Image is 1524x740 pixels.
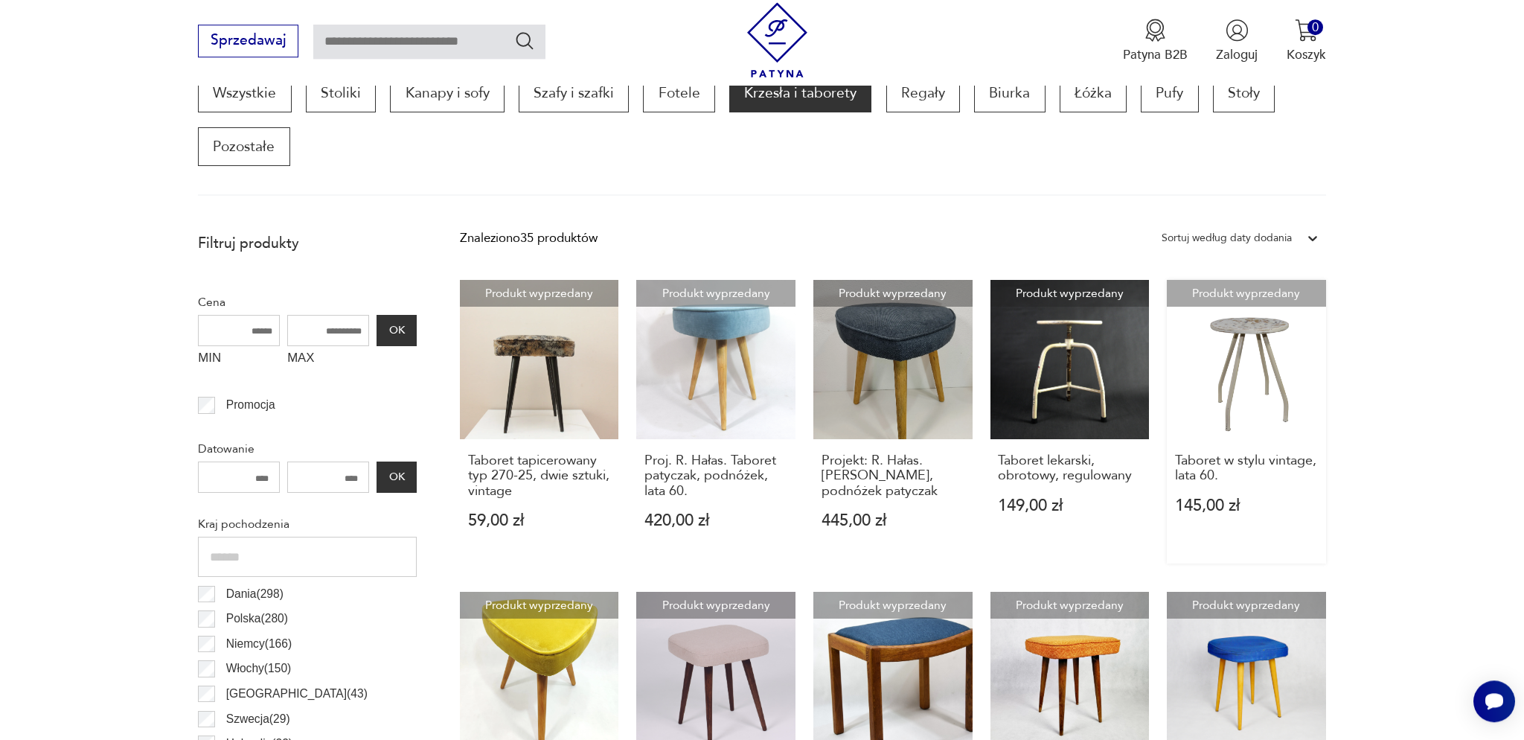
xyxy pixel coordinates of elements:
[390,74,504,112] a: Kanapy i sofy
[813,280,973,564] a: Produkt wyprzedanyProjekt: R. Hałas. Taboret, podnóżek patyczakProjekt: R. Hałas. [PERSON_NAME], ...
[974,74,1045,112] a: Biurka
[226,659,292,678] p: Włochy ( 150 )
[1123,19,1188,63] a: Ikona medaluPatyna B2B
[377,315,417,346] button: OK
[468,453,611,499] h3: Taboret tapicerowany typ 270-25, dwie sztuki, vintage
[460,229,598,248] div: Znaleziono 35 produktów
[1295,19,1318,42] img: Ikona koszyka
[198,293,417,312] p: Cena
[886,74,960,112] a: Regały
[1167,280,1326,564] a: Produkt wyprzedanyTaboret w stylu vintage, lata 60.Taboret w stylu vintage, lata 60.145,00 zł
[729,74,871,112] a: Krzesła i taborety
[998,453,1141,484] h3: Taboret lekarski, obrotowy, regulowany
[740,2,815,77] img: Patyna - sklep z meblami i dekoracjami vintage
[636,280,795,564] a: Produkt wyprzedanyProj. R. Hałas. Taboret patyczak, podnóżek, lata 60.Proj. R. Hałas. Taboret pat...
[226,709,290,729] p: Szwecja ( 29 )
[822,453,964,499] h3: Projekt: R. Hałas. [PERSON_NAME], podnóżek patyczak
[1162,229,1292,248] div: Sortuj według daty dodania
[226,684,368,704] p: [GEOGRAPHIC_DATA] ( 43 )
[1175,498,1318,514] p: 145,00 zł
[198,127,289,166] a: Pozostałe
[1123,19,1188,63] button: Patyna B2B
[198,25,298,57] button: Sprzedawaj
[1216,19,1258,63] button: Zaloguj
[1144,19,1167,42] img: Ikona medalu
[822,513,964,529] p: 445,00 zł
[1473,680,1515,722] iframe: Smartsupp widget button
[287,346,369,374] label: MAX
[1287,46,1326,63] p: Koszyk
[514,30,536,51] button: Szukaj
[644,453,787,499] h3: Proj. R. Hałas. Taboret patyczak, podnóżek, lata 60.
[377,462,417,493] button: OK
[226,584,284,604] p: Dania ( 298 )
[1175,453,1318,484] h3: Taboret w stylu vintage, lata 60.
[1307,19,1323,35] div: 0
[644,513,787,529] p: 420,00 zł
[198,74,291,112] a: Wszystkie
[1226,19,1249,42] img: Ikonka użytkownika
[198,234,417,253] p: Filtruj produkty
[226,609,288,628] p: Polska ( 280 )
[198,346,280,374] label: MIN
[1123,46,1188,63] p: Patyna B2B
[226,395,275,415] p: Promocja
[198,439,417,459] p: Datowanie
[198,36,298,48] a: Sprzedawaj
[643,74,714,112] a: Fotele
[468,513,611,529] p: 59,00 zł
[998,498,1141,514] p: 149,00 zł
[1216,46,1258,63] p: Zaloguj
[1060,74,1127,112] a: Łóżka
[1213,74,1275,112] a: Stoły
[990,280,1150,564] a: Produkt wyprzedanyTaboret lekarski, obrotowy, regulowanyTaboret lekarski, obrotowy, regulowany149...
[519,74,629,112] a: Szafy i szafki
[198,514,417,534] p: Kraj pochodzenia
[460,280,619,564] a: Produkt wyprzedanyTaboret tapicerowany typ 270-25, dwie sztuki, vintageTaboret tapicerowany typ 2...
[306,74,376,112] a: Stoliki
[1141,74,1198,112] a: Pufy
[226,634,292,654] p: Niemcy ( 166 )
[1287,19,1326,63] button: 0Koszyk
